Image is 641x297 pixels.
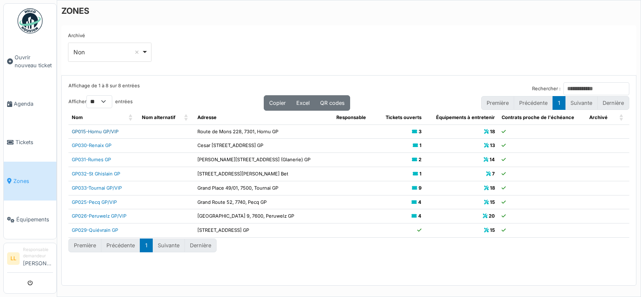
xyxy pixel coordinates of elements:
button: Remove item: 'false' [133,48,141,56]
td: [PERSON_NAME][STREET_ADDRESS] (Glanerie) GP [194,153,333,167]
a: GP025-Pecq GP/VIP [72,199,117,205]
b: 7 [492,171,495,177]
span: Adresse [197,114,217,120]
b: 4 [418,213,421,219]
span: Excel [296,100,310,106]
a: GP033-Tournai GP/VIP [72,185,122,191]
a: GP030-Renaix GP [72,142,111,148]
div: Responsable demandeur [23,246,53,259]
a: Agenda [4,85,56,123]
span: Archivé [589,114,608,120]
span: Tickets [15,138,53,146]
h6: ZONES [61,6,89,16]
b: 18 [490,129,495,135]
button: 1 [553,96,565,110]
a: Équipements [4,201,56,239]
b: 3 [419,129,421,135]
span: QR codes [320,100,345,106]
span: Agenda [14,100,53,108]
b: 1 [419,142,421,148]
td: [STREET_ADDRESS] GP [194,223,333,238]
td: Grand Route 52, 7740, Pecq GP [194,195,333,209]
span: Nom alternatif [142,114,175,120]
b: 20 [489,213,495,219]
button: 1 [140,239,153,252]
a: GP032-St Ghislain GP [72,171,120,177]
nav: pagination [68,239,217,252]
td: Grand Place 49/01, 7500, Tournai GP [194,181,333,195]
b: 14 [490,157,495,162]
span: Équipements [16,216,53,223]
b: 1 [419,171,421,177]
span: Zones [13,177,53,185]
div: Non [73,48,141,56]
span: Nom: Activate to sort [129,111,134,124]
b: 13 [490,142,495,148]
span: Responsable [336,114,366,120]
b: 18 [490,185,495,191]
label: Archivé [68,32,85,39]
img: Badge_color-CXgf-gQk.svg [18,8,43,33]
span: Ouvrir nouveau ticket [15,53,53,69]
select: Afficherentrées [86,95,112,108]
nav: pagination [481,96,629,110]
button: Excel [291,95,315,111]
a: Zones [4,162,56,200]
span: Nom [72,114,83,120]
b: 15 [490,199,495,205]
a: GP031-Rumes GP [72,157,111,162]
td: Route de Mons 228, 7301, Hornu GP [194,124,333,139]
a: LL Responsable demandeur[PERSON_NAME] [7,246,53,273]
td: [STREET_ADDRESS][PERSON_NAME] Bet [194,167,333,181]
span: Contrats proche de l'échéance [502,114,574,120]
b: 9 [419,185,421,191]
button: QR codes [315,95,350,111]
label: Rechercher : [532,85,560,92]
span: Nom alternatif: Activate to sort [184,111,189,124]
div: Affichage de 1 à 8 sur 8 entrées [68,82,140,95]
td: Cesar [STREET_ADDRESS] GP [194,139,333,153]
label: Afficher entrées [68,95,133,108]
span: Tickets ouverts [386,114,421,120]
span: Équipements à entretenir [436,114,495,120]
a: GP026-Peruwelz GP/VIP [72,213,126,219]
a: GP015-Hornu GP/VIP [72,129,119,135]
a: GP029-Quiévrain GP [72,227,118,233]
span: Copier [269,100,286,106]
button: Copier [264,95,291,111]
b: 4 [418,199,421,205]
b: 15 [490,227,495,233]
li: LL [7,252,20,265]
a: Tickets [4,123,56,162]
b: 2 [419,157,421,162]
li: [PERSON_NAME] [23,246,53,271]
span: Archivé: Activate to sort [619,111,624,124]
a: Ouvrir nouveau ticket [4,38,56,85]
td: [GEOGRAPHIC_DATA] 9, 7600, Peruwelz GP [194,209,333,223]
